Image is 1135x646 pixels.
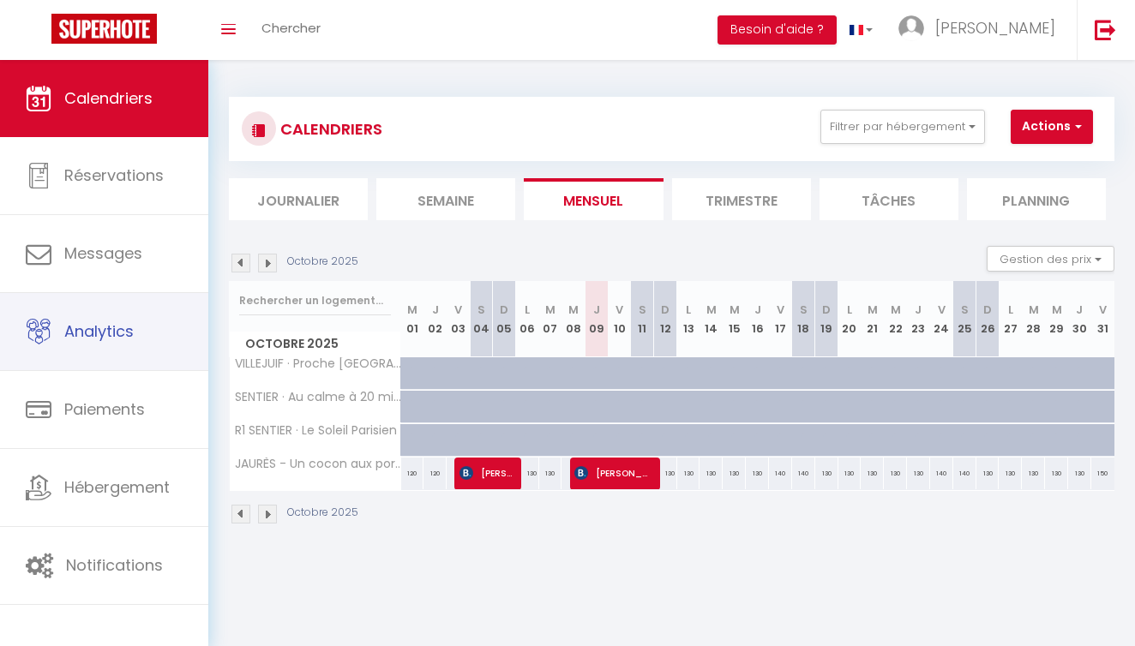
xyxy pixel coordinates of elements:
[884,281,907,357] th: 22
[769,458,792,489] div: 140
[754,302,761,318] abbr: J
[593,302,600,318] abbr: J
[1091,281,1114,357] th: 31
[500,302,508,318] abbr: D
[654,458,677,489] div: 130
[525,302,530,318] abbr: L
[718,15,837,45] button: Besoin d'aide ?
[820,178,958,220] li: Tâches
[66,554,163,576] span: Notifications
[661,302,670,318] abbr: D
[561,281,585,357] th: 08
[1091,458,1114,489] div: 150
[983,302,992,318] abbr: D
[987,246,1114,272] button: Gestion des prix
[568,302,579,318] abbr: M
[723,281,746,357] th: 15
[407,302,417,318] abbr: M
[423,458,447,489] div: 120
[999,281,1022,357] th: 27
[459,457,513,489] span: [PERSON_NAME]
[64,476,170,498] span: Hébergement
[539,458,562,489] div: 130
[516,281,539,357] th: 06
[230,332,400,356] span: Octobre 2025
[822,302,831,318] abbr: D
[930,458,953,489] div: 140
[686,302,691,318] abbr: L
[261,19,321,37] span: Chercher
[574,457,652,489] span: [PERSON_NAME]
[930,281,953,357] th: 24
[861,458,884,489] div: 130
[976,281,1000,357] th: 26
[64,87,153,109] span: Calendriers
[700,281,723,357] th: 14
[907,458,930,489] div: 130
[915,302,922,318] abbr: J
[730,302,740,318] abbr: M
[232,391,404,404] span: SENTIER · Au calme à 20 min de [GEOGRAPHIC_DATA]
[376,178,515,220] li: Semaine
[967,178,1106,220] li: Planning
[884,458,907,489] div: 130
[907,281,930,357] th: 23
[639,302,646,318] abbr: S
[1068,458,1091,489] div: 130
[1045,281,1068,357] th: 29
[51,14,157,44] img: Super Booking
[239,285,391,316] input: Rechercher un logement...
[545,302,555,318] abbr: M
[777,302,784,318] abbr: V
[792,281,815,357] th: 18
[935,17,1055,39] span: [PERSON_NAME]
[1008,302,1013,318] abbr: L
[891,302,901,318] abbr: M
[861,281,884,357] th: 21
[585,281,608,357] th: 09
[1045,458,1068,489] div: 130
[401,458,424,489] div: 120
[477,302,485,318] abbr: S
[769,281,792,357] th: 17
[493,281,516,357] th: 05
[287,505,358,521] p: Octobre 2025
[1022,458,1045,489] div: 130
[516,458,539,489] div: 130
[276,110,382,148] h3: CALENDRIERS
[64,320,134,342] span: Analytics
[631,281,654,357] th: 11
[1076,302,1083,318] abbr: J
[953,458,976,489] div: 140
[524,178,663,220] li: Mensuel
[677,458,700,489] div: 130
[1029,302,1039,318] abbr: M
[432,302,439,318] abbr: J
[847,302,852,318] abbr: L
[792,458,815,489] div: 140
[672,178,811,220] li: Trimestre
[287,254,358,270] p: Octobre 2025
[700,458,723,489] div: 130
[999,458,1022,489] div: 130
[746,281,769,357] th: 16
[898,15,924,41] img: ...
[746,458,769,489] div: 130
[539,281,562,357] th: 07
[868,302,878,318] abbr: M
[470,281,493,357] th: 04
[447,281,470,357] th: 03
[401,281,424,357] th: 01
[838,281,862,357] th: 20
[616,302,623,318] abbr: V
[608,281,631,357] th: 10
[815,281,838,357] th: 19
[232,357,404,370] span: VILLEJUIF · Proche [GEOGRAPHIC_DATA]-Calme-Wifi-Netflix
[1099,302,1107,318] abbr: V
[654,281,677,357] th: 12
[723,458,746,489] div: 130
[229,178,368,220] li: Journalier
[1022,281,1045,357] th: 28
[953,281,976,357] th: 25
[961,302,969,318] abbr: S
